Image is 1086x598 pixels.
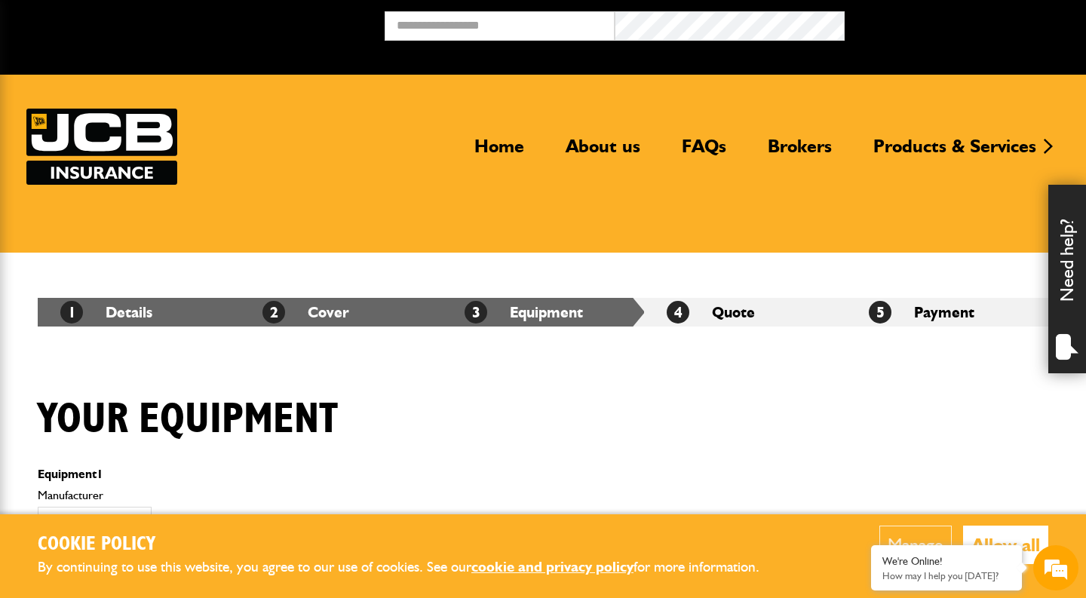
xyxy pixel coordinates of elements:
span: 2 [262,301,285,324]
h1: Your equipment [38,394,338,445]
a: JCB Insurance Services [26,109,177,185]
p: Equipment [38,468,704,480]
span: 4 [667,301,689,324]
span: 1 [97,467,103,481]
button: Allow all [963,526,1048,564]
span: 3 [465,301,487,324]
a: Home [463,135,535,170]
a: About us [554,135,652,170]
a: FAQs [670,135,738,170]
a: cookie and privacy policy [471,558,633,575]
div: Need help? [1048,185,1086,373]
h2: Cookie Policy [38,533,784,557]
a: 2Cover [262,303,349,321]
button: Manage [879,526,952,564]
li: Payment [846,298,1048,327]
a: Products & Services [862,135,1048,170]
span: 1 [60,301,83,324]
label: Manufacturer [38,489,704,501]
li: Quote [644,298,846,327]
li: Equipment [442,298,644,327]
img: JCB Insurance Services logo [26,109,177,185]
span: 5 [869,301,891,324]
div: We're Online! [882,555,1011,568]
a: 1Details [60,303,152,321]
a: Brokers [756,135,843,170]
p: By continuing to use this website, you agree to our use of cookies. See our for more information. [38,556,784,579]
button: Broker Login [845,11,1075,35]
p: How may I help you today? [882,570,1011,581]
